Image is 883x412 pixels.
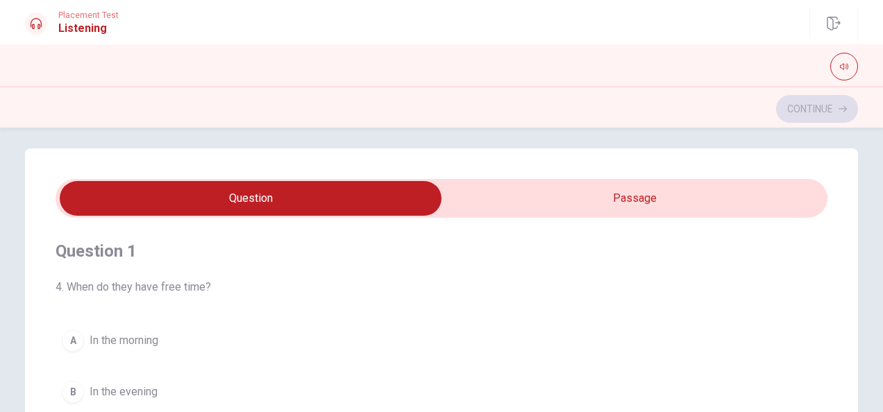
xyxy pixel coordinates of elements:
button: BIn the evening [56,375,827,409]
h1: Listening [58,20,119,37]
span: In the evening [90,384,158,400]
div: B [62,381,84,403]
button: AIn the morning [56,323,827,358]
h4: Question 1 [56,240,827,262]
span: In the morning [90,332,158,349]
span: Placement Test [58,10,119,20]
span: 4. When do they have free time? [56,279,827,295]
div: A [62,329,84,352]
